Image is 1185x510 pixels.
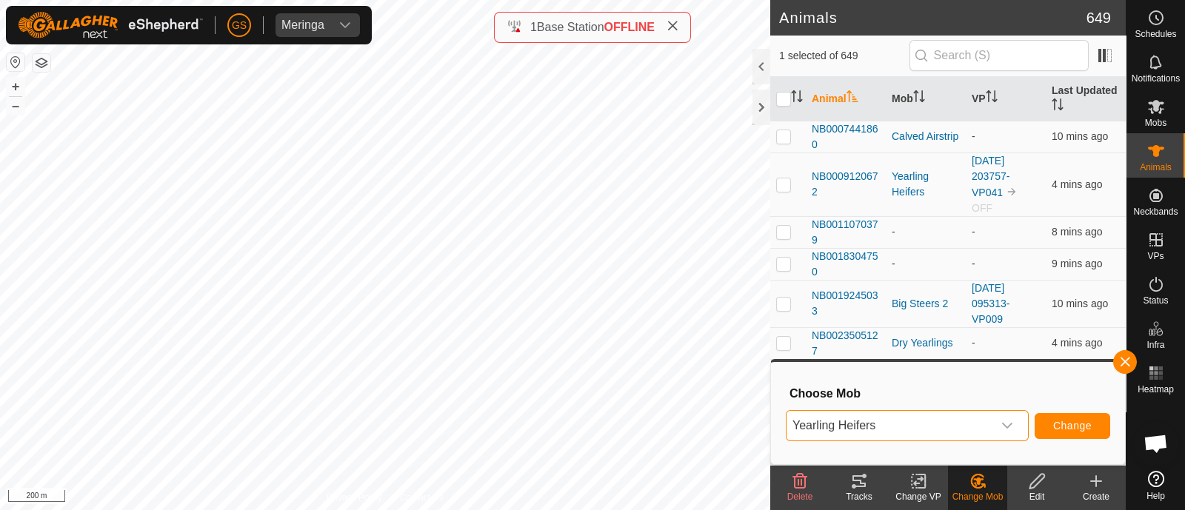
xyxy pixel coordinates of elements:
[1147,252,1164,261] span: VPs
[1132,74,1180,83] span: Notifications
[972,155,1009,198] a: [DATE] 203757-VP041
[779,9,1086,27] h2: Animals
[537,21,604,33] span: Base Station
[972,258,975,269] app-display-virtual-paddock-transition: -
[18,12,203,38] img: Gallagher Logo
[972,337,975,349] app-display-virtual-paddock-transition: -
[892,224,960,240] div: -
[892,335,960,351] div: Dry Yearlings
[1086,7,1111,29] span: 649
[889,490,948,503] div: Change VP
[1126,465,1185,506] a: Help
[892,129,960,144] div: Calved Airstrip
[790,386,1110,400] h3: Choose Mob
[986,93,998,104] p-sorticon: Activate to sort
[972,226,975,238] app-display-virtual-paddock-transition: -
[787,411,992,440] span: Yearling Heifers
[847,93,858,104] p-sorticon: Activate to sort
[812,121,880,152] span: NB0007441860
[281,19,324,31] div: Meringa
[1066,490,1126,503] div: Create
[1133,207,1178,216] span: Neckbands
[1052,298,1108,309] span: 8 Oct 2025, 11:00 am
[33,54,50,72] button: Map Layers
[992,411,1022,440] div: dropdown trigger
[7,78,24,95] button: +
[972,202,992,214] span: OFF
[787,491,813,502] span: Delete
[1146,491,1165,500] span: Help
[892,169,960,200] div: Yearling Heifers
[892,296,960,312] div: Big Steers 2
[7,97,24,115] button: –
[812,328,880,359] span: NB0023505127
[327,491,382,504] a: Privacy Policy
[1053,420,1092,432] span: Change
[1006,186,1018,198] img: to
[1135,30,1176,38] span: Schedules
[276,13,330,37] span: Meringa
[812,288,880,319] span: NB0019245033
[948,490,1007,503] div: Change Mob
[806,77,886,121] th: Animal
[1046,77,1126,121] th: Last Updated
[812,169,880,200] span: NB0009120672
[7,53,24,71] button: Reset Map
[330,13,360,37] div: dropdown trigger
[232,18,247,33] span: GS
[886,77,966,121] th: Mob
[400,491,444,504] a: Contact Us
[812,249,880,280] span: NB0018304750
[1052,101,1064,113] p-sorticon: Activate to sort
[913,93,925,104] p-sorticon: Activate to sort
[1143,296,1168,305] span: Status
[972,282,1009,325] a: [DATE] 095313-VP009
[604,21,655,33] span: OFFLINE
[1052,258,1102,269] span: 8 Oct 2025, 11:01 am
[1052,226,1102,238] span: 8 Oct 2025, 11:03 am
[1134,421,1178,466] div: Open chat
[1052,178,1102,190] span: 8 Oct 2025, 11:07 am
[1052,337,1102,349] span: 8 Oct 2025, 11:07 am
[530,21,537,33] span: 1
[1007,490,1066,503] div: Edit
[829,490,889,503] div: Tracks
[812,217,880,248] span: NB0011070379
[966,77,1046,121] th: VP
[779,48,909,64] span: 1 selected of 649
[892,256,960,272] div: -
[1146,340,1164,349] span: Infra
[1145,118,1166,127] span: Mobs
[1052,130,1108,142] span: 8 Oct 2025, 11:01 am
[972,130,975,142] app-display-virtual-paddock-transition: -
[1138,385,1174,394] span: Heatmap
[1035,413,1110,439] button: Change
[909,40,1089,71] input: Search (S)
[791,93,803,104] p-sorticon: Activate to sort
[1140,163,1172,172] span: Animals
